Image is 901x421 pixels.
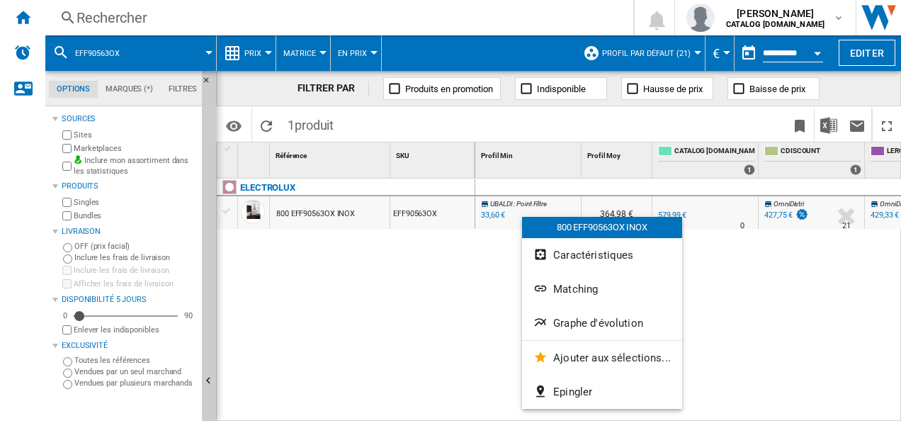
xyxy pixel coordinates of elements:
[522,217,682,238] div: 800 EFF90563OX INOX
[522,306,682,340] button: Graphe d'évolution
[522,375,682,409] button: Epingler...
[553,249,633,262] span: Caractéristiques
[522,238,682,272] button: Caractéristiques
[522,272,682,306] button: Matching
[522,341,682,375] button: Ajouter aux sélections...
[553,386,592,398] span: Epingler
[553,283,598,296] span: Matching
[553,317,643,330] span: Graphe d'évolution
[553,352,671,364] span: Ajouter aux sélections...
